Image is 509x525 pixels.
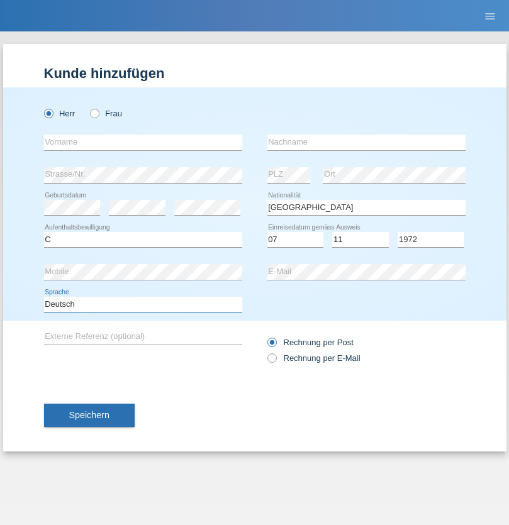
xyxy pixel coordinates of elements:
[478,12,503,19] a: menu
[267,353,276,369] input: Rechnung per E-Mail
[44,404,135,428] button: Speichern
[90,109,122,118] label: Frau
[484,10,496,23] i: menu
[69,410,109,420] span: Speichern
[44,109,76,118] label: Herr
[267,353,361,363] label: Rechnung per E-Mail
[44,109,52,117] input: Herr
[267,338,354,347] label: Rechnung per Post
[90,109,98,117] input: Frau
[267,338,276,353] input: Rechnung per Post
[44,65,466,81] h1: Kunde hinzufügen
